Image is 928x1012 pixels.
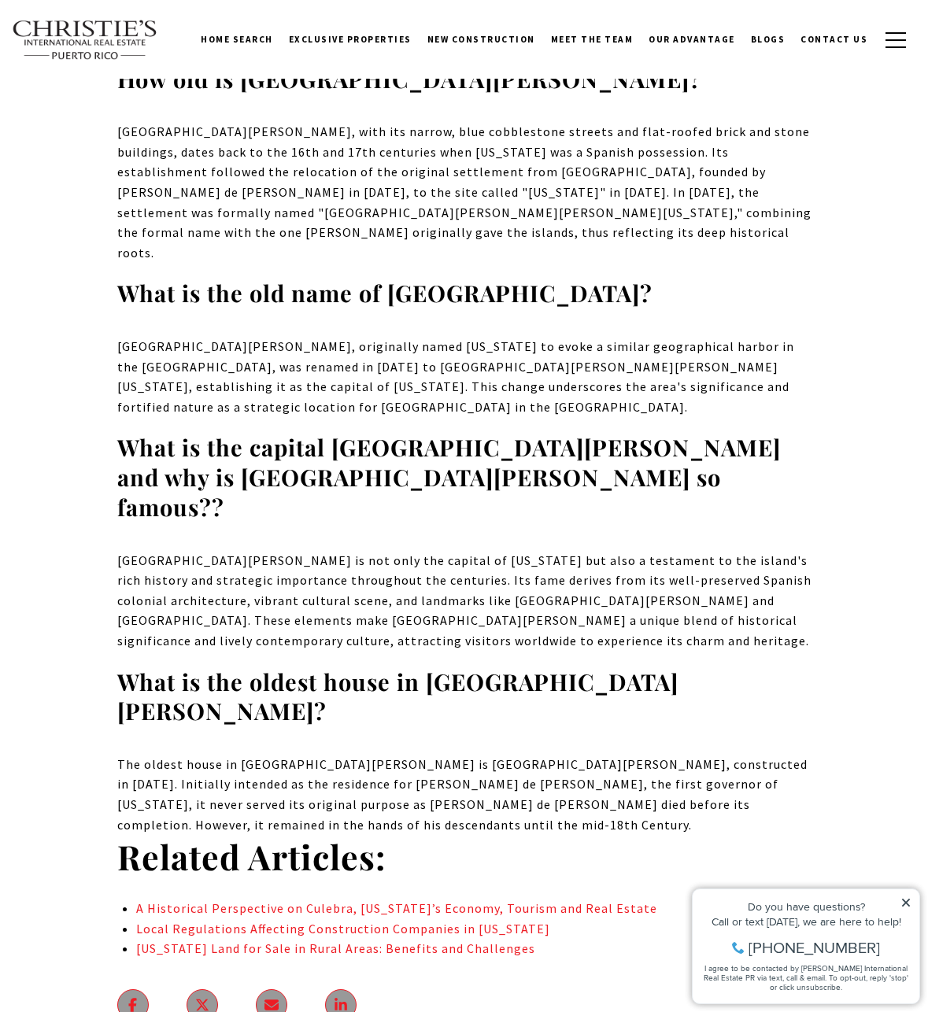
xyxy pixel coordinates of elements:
[281,20,420,59] a: Exclusive Properties
[117,552,812,648] span: [GEOGRAPHIC_DATA][PERSON_NAME] is not only the capital of [US_STATE] but also a testament to the ...
[12,20,158,61] img: Christie's International Real Estate text transparent background
[193,20,281,59] a: Home Search
[800,34,867,45] span: Contact Us
[420,20,543,59] a: New Construction
[117,667,678,726] strong: What is the oldest house in [GEOGRAPHIC_DATA][PERSON_NAME]?
[17,35,227,46] div: Do you have questions?
[875,17,916,63] button: button
[136,921,550,936] a: Local Regulations Affecting Construction Companies in Puerto Rico - open in a new tab
[136,940,535,956] a: Puerto Rico Land for Sale in Rural Areas: Benefits and Challenges - open in a new tab
[117,64,702,94] strong: How old is [GEOGRAPHIC_DATA][PERSON_NAME]?
[17,50,227,61] div: Call or text [DATE], we are here to help!
[20,97,224,127] span: I agree to be contacted by [PERSON_NAME] International Real Estate PR via text, call & email. To ...
[117,124,812,260] span: [GEOGRAPHIC_DATA][PERSON_NAME], with its narrow, blue cobblestone streets and flat-roofed brick a...
[117,278,653,308] strong: What is the old name of [GEOGRAPHIC_DATA]?
[751,34,786,45] span: Blogs
[427,34,535,45] span: New Construction
[743,20,793,59] a: Blogs
[289,34,412,45] span: Exclusive Properties
[641,20,743,59] a: Our Advantage
[65,74,196,90] span: [PHONE_NUMBER]
[543,20,641,59] a: Meet the Team
[117,432,781,521] strong: What is the capital [GEOGRAPHIC_DATA][PERSON_NAME] and why is [GEOGRAPHIC_DATA][PERSON_NAME] so f...
[117,756,808,833] span: The oldest house in [GEOGRAPHIC_DATA][PERSON_NAME] is [GEOGRAPHIC_DATA][PERSON_NAME], constructed...
[117,338,794,415] span: [GEOGRAPHIC_DATA][PERSON_NAME], originally named [US_STATE] to evoke a similar geographical harbo...
[649,34,735,45] span: Our Advantage
[117,833,386,879] strong: Related Articles:
[136,900,657,916] a: A Historical Perspective on Culebra, Puerto Rico’s Economy, Tourism and Real Estate - open in a n...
